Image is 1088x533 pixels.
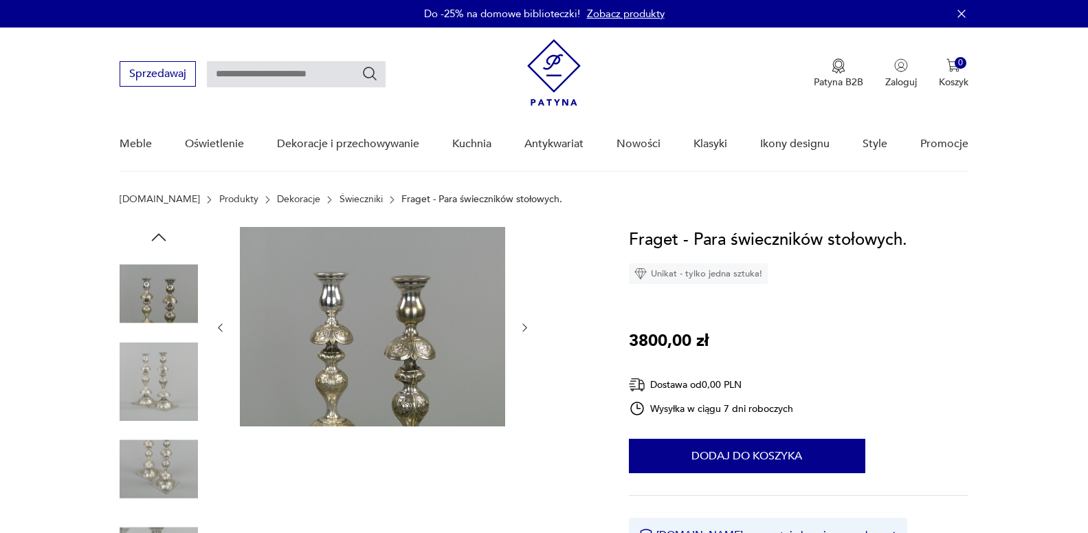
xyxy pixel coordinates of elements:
div: Wysyłka w ciągu 7 dni roboczych [629,400,794,417]
button: Patyna B2B [814,58,863,89]
a: Meble [120,118,152,171]
a: Sprzedawaj [120,70,196,80]
a: Ikony designu [760,118,830,171]
a: Ikona medaluPatyna B2B [814,58,863,89]
a: [DOMAIN_NAME] [120,194,200,205]
img: Zdjęcie produktu Fraget - Para świeczników stołowych. [120,430,198,508]
p: 3800,00 zł [629,328,709,354]
img: Ikona koszyka [946,58,960,72]
a: Nowości [617,118,660,171]
button: Zaloguj [885,58,917,89]
p: Fraget - Para świeczników stołowych. [401,194,562,205]
a: Promocje [920,118,968,171]
a: Oświetlenie [185,118,244,171]
img: Zdjęcie produktu Fraget - Para świeczników stołowych. [120,254,198,333]
a: Świeczniki [340,194,383,205]
a: Zobacz produkty [587,7,665,21]
div: 0 [955,57,966,69]
a: Dekoracje i przechowywanie [277,118,419,171]
p: Zaloguj [885,76,917,89]
button: Szukaj [362,65,378,82]
a: Klasyki [693,118,727,171]
img: Ikona diamentu [634,268,647,280]
h1: Fraget - Para świeczników stołowych. [629,227,907,253]
p: Koszyk [939,76,968,89]
img: Ikonka użytkownika [894,58,908,72]
button: Dodaj do koszyka [629,439,865,473]
button: 0Koszyk [939,58,968,89]
a: Kuchnia [452,118,491,171]
a: Style [863,118,887,171]
a: Dekoracje [277,194,320,205]
img: Patyna - sklep z meblami i dekoracjami vintage [527,39,581,106]
img: Zdjęcie produktu Fraget - Para świeczników stołowych. [240,227,505,426]
img: Ikona medalu [832,58,845,74]
button: Sprzedawaj [120,61,196,87]
div: Unikat - tylko jedna sztuka! [629,263,768,284]
p: Patyna B2B [814,76,863,89]
div: Dostawa od 0,00 PLN [629,376,794,393]
p: Do -25% na domowe biblioteczki! [424,7,580,21]
a: Antykwariat [524,118,584,171]
a: Produkty [219,194,258,205]
img: Zdjęcie produktu Fraget - Para świeczników stołowych. [120,342,198,421]
img: Ikona dostawy [629,376,645,393]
